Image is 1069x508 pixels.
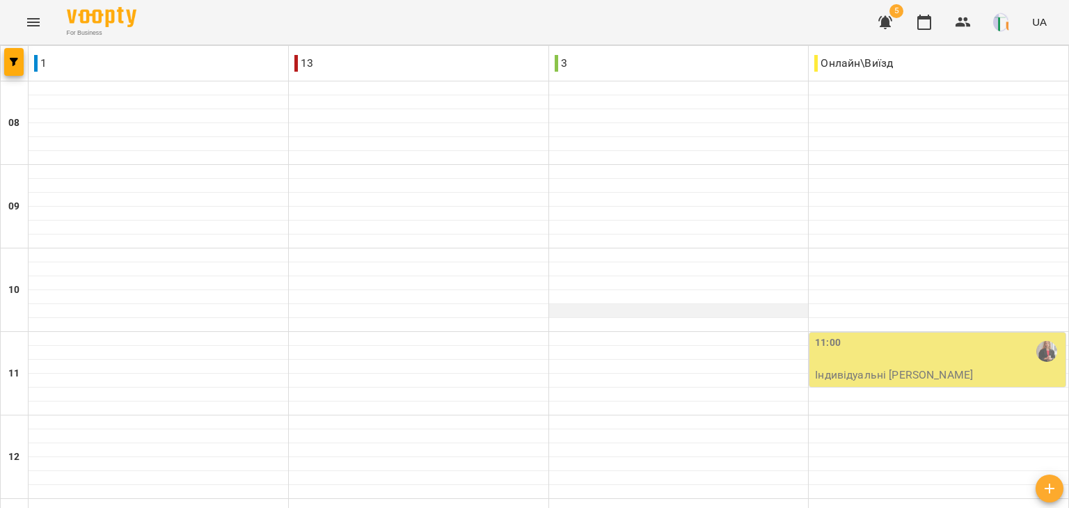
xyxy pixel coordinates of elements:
[1027,9,1052,35] button: UA
[555,55,567,72] p: 3
[8,450,19,465] h6: 12
[67,29,136,38] span: For Business
[8,199,19,214] h6: 09
[993,13,1013,32] img: 9a1d62ba177fc1b8feef1f864f620c53.png
[17,6,50,39] button: Menu
[814,55,893,72] p: Онлайн\Виїзд
[1036,341,1057,362] img: Юлія Дзебчук
[1032,15,1047,29] span: UA
[815,369,973,381] p: Індивідуальні [PERSON_NAME]
[815,335,841,351] label: 11:00
[1036,475,1063,502] button: Створити урок
[889,4,903,18] span: 5
[8,283,19,298] h6: 10
[34,55,47,72] p: 1
[294,55,313,72] p: 13
[67,7,136,27] img: Voopty Logo
[8,116,19,131] h6: 08
[8,366,19,381] h6: 11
